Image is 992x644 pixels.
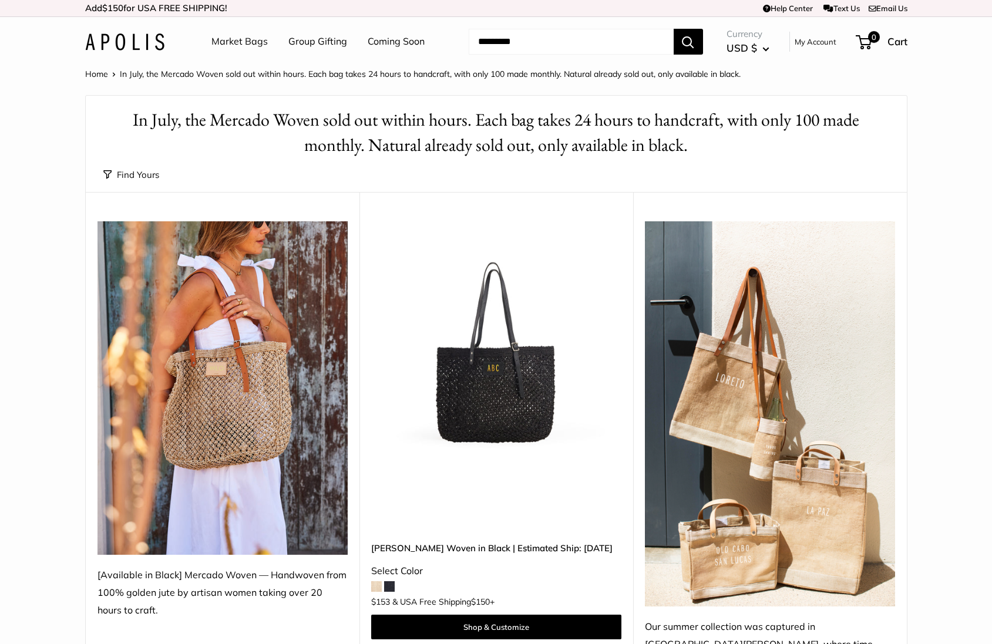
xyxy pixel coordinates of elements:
input: Search... [469,29,674,55]
span: Currency [727,26,769,42]
div: Select Color [371,562,621,580]
img: [Available in Black] Mercado Woven — Handwoven from 100% golden jute by artisan women taking over... [97,221,348,555]
span: $153 [371,596,390,607]
span: USD $ [727,42,757,54]
h1: In July, the Mercado Woven sold out within hours. Each bag takes 24 hours to handcraft, with only... [103,107,889,158]
a: Mercado Woven in Black | Estimated Ship: Oct. 19thMercado Woven in Black | Estimated Ship: Oct. 19th [371,221,621,471]
a: [PERSON_NAME] Woven in Black | Estimated Ship: [DATE] [371,541,621,555]
a: Market Bags [211,33,268,50]
div: [Available in Black] Mercado Woven — Handwoven from 100% golden jute by artisan women taking over... [97,567,348,619]
nav: Breadcrumb [85,66,741,82]
a: Group Gifting [288,33,347,50]
span: 0 [867,31,879,43]
a: Email Us [869,4,907,13]
span: $150 [102,2,123,14]
button: Search [674,29,703,55]
a: My Account [795,35,836,49]
a: 0 Cart [857,32,907,51]
a: Coming Soon [368,33,425,50]
img: Apolis [85,33,164,50]
a: Shop & Customize [371,615,621,639]
a: Home [85,69,108,79]
span: & USA Free Shipping + [392,598,495,606]
span: $150 [471,596,490,607]
a: Help Center [763,4,813,13]
button: Find Yours [103,167,159,183]
img: Mercado Woven in Black | Estimated Ship: Oct. 19th [371,221,621,471]
img: Our summer collection was captured in Todos Santos, where time slows down and color pops. [645,221,895,606]
span: Cart [887,35,907,48]
button: USD $ [727,39,769,58]
a: Text Us [823,4,859,13]
span: In July, the Mercado Woven sold out within hours. Each bag takes 24 hours to handcraft, with only... [120,69,741,79]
